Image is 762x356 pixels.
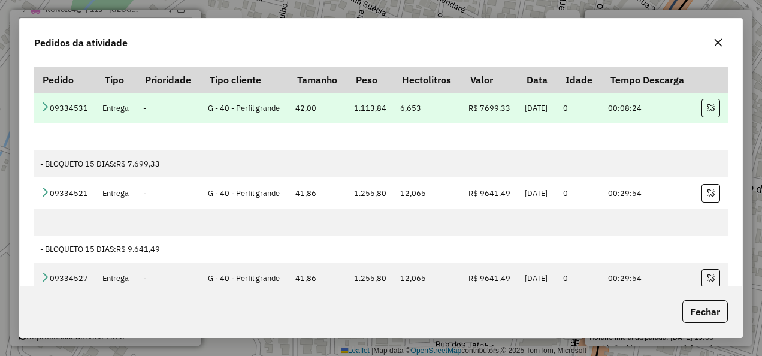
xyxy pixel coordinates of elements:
[137,263,201,294] td: -
[208,273,280,283] span: G - 40 - Perfil grande
[602,67,696,92] th: Tempo Descarga
[347,67,394,92] th: Peso
[347,177,394,209] td: 1.255,80
[102,103,129,113] span: Entrega
[602,263,696,294] td: 00:29:54
[201,67,289,92] th: Tipo cliente
[208,103,280,113] span: G - 40 - Perfil grande
[116,159,160,169] span: R$ 7.699,33
[137,92,201,123] td: -
[518,92,557,123] td: [DATE]
[394,67,462,92] th: Hectolitros
[400,188,426,198] span: 12,065
[289,263,347,294] td: 41,86
[34,177,96,209] td: 09334521
[518,177,557,209] td: [DATE]
[462,177,518,209] td: R$ 9641.49
[116,244,160,254] span: R$ 9.641,49
[137,67,201,92] th: Prioridade
[34,92,96,123] td: 09334531
[289,92,347,123] td: 42,00
[518,67,557,92] th: Data
[557,177,602,209] td: 0
[40,243,721,255] div: - BLOQUETO 15 DIAS:
[289,177,347,209] td: 41,86
[137,177,201,209] td: -
[40,158,721,170] div: - BLOQUETO 15 DIAS:
[102,188,129,198] span: Entrega
[347,92,394,123] td: 1.113,84
[400,273,426,283] span: 12,065
[602,177,696,209] td: 00:29:54
[347,263,394,294] td: 1.255,80
[34,263,96,294] td: 09334527
[557,92,602,123] td: 0
[557,67,602,92] th: Idade
[462,263,518,294] td: R$ 9641.49
[96,67,137,92] th: Tipo
[462,67,518,92] th: Valor
[557,263,602,294] td: 0
[34,35,128,50] span: Pedidos da atividade
[518,263,557,294] td: [DATE]
[208,188,280,198] span: G - 40 - Perfil grande
[289,67,347,92] th: Tamanho
[102,273,129,283] span: Entrega
[400,103,421,113] span: 6,653
[34,67,96,92] th: Pedido
[462,92,518,123] td: R$ 7699.33
[602,92,696,123] td: 00:08:24
[682,300,728,323] button: Fechar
